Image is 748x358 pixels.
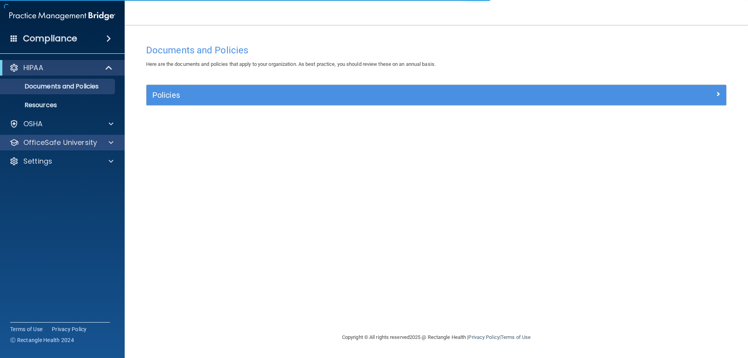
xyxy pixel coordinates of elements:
span: Here are the documents and policies that apply to your organization. As best practice, you should... [146,61,436,67]
p: OfficeSafe University [23,138,97,147]
a: OSHA [9,119,113,129]
p: Settings [23,157,52,166]
a: Privacy Policy [468,334,499,340]
h5: Policies [152,91,575,99]
a: OfficeSafe University [9,138,113,147]
p: Documents and Policies [5,83,111,90]
span: Ⓒ Rectangle Health 2024 [10,336,74,344]
h4: Compliance [23,33,77,44]
p: OSHA [23,119,43,129]
a: Privacy Policy [52,325,87,333]
a: Settings [9,157,113,166]
p: HIPAA [23,63,43,72]
div: Copyright © All rights reserved 2025 @ Rectangle Health | | [294,325,579,350]
img: PMB logo [9,8,115,24]
p: Resources [5,101,111,109]
a: HIPAA [9,63,113,72]
a: Terms of Use [501,334,531,340]
h4: Documents and Policies [146,45,727,55]
a: Policies [152,89,720,101]
a: Terms of Use [10,325,42,333]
